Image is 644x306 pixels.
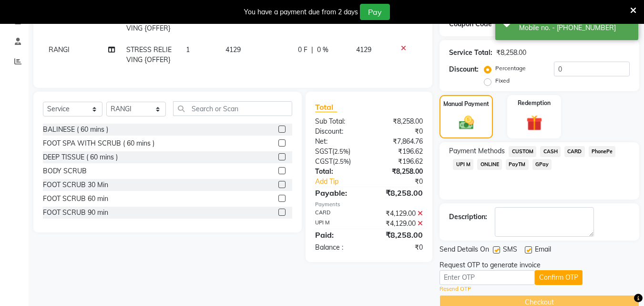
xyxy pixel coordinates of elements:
[449,64,479,74] div: Discount:
[315,102,337,112] span: Total
[308,157,369,167] div: ( )
[369,157,430,167] div: ₹196.62
[43,166,87,176] div: BODY SCRUB
[225,45,241,54] span: 4129
[369,167,430,177] div: ₹8,258.00
[308,116,369,127] div: Sub Total:
[449,48,492,58] div: Service Total:
[308,147,369,157] div: ( )
[449,19,509,29] div: Coupon Code
[495,64,526,73] label: Percentage
[540,146,561,157] span: CASH
[369,243,430,253] div: ₹0
[186,45,190,54] span: 1
[356,45,371,54] span: 4129
[315,157,333,166] span: CGST
[496,48,526,58] div: ₹8,258.00
[308,137,369,147] div: Net:
[369,229,430,241] div: ₹8,258.00
[440,285,471,293] a: Resend OTP
[43,152,118,162] div: DEEP TISSUE ( 60 mins )
[49,45,70,54] span: RANGI
[334,148,348,155] span: 2.5%
[369,116,430,127] div: ₹8,258.00
[532,159,552,170] span: GPay
[589,146,616,157] span: PhonePe
[308,229,369,241] div: Paid:
[369,147,430,157] div: ₹196.62
[317,45,328,55] span: 0 %
[440,270,535,285] input: Enter OTP
[308,209,369,219] div: CARD
[449,212,487,222] div: Description:
[564,146,585,157] span: CARD
[521,113,547,133] img: _gift.svg
[503,244,517,256] span: SMS
[443,100,489,108] label: Manual Payment
[440,260,541,270] div: Request OTP to generate invoice
[308,187,369,199] div: Payable:
[369,187,430,199] div: ₹8,258.00
[308,243,369,253] div: Balance :
[535,244,551,256] span: Email
[43,194,108,204] div: FOOT SCRUB 60 min
[453,159,473,170] span: UPI M
[495,76,510,85] label: Fixed
[315,200,423,209] div: Payments
[43,138,154,148] div: FOOT SPA WITH SCRUB ( 60 mins )
[308,127,369,137] div: Discount:
[369,127,430,137] div: ₹0
[173,101,292,116] input: Search or Scan
[311,45,313,55] span: |
[244,7,358,17] div: You have a payment due from 2 days
[369,137,430,147] div: ₹7,864.76
[454,114,479,131] img: _cash.svg
[43,125,108,135] div: BALINESE ( 60 mins )
[298,45,307,55] span: 0 F
[315,147,332,156] span: SGST
[335,158,349,165] span: 2.5%
[477,159,502,170] span: ONLINE
[43,208,108,218] div: FOOT SCRUB 90 min
[43,180,108,190] div: FOOT SCRUB 30 Min
[440,244,489,256] span: Send Details On
[535,270,583,285] button: Confirm OTP
[308,167,369,177] div: Total:
[506,159,529,170] span: PayTM
[308,219,369,229] div: UPI M
[369,209,430,219] div: ₹4,129.00
[369,219,430,229] div: ₹4,129.00
[308,177,379,187] a: Add Tip
[379,177,430,187] div: ₹0
[126,45,172,64] span: STRESS RELIEVING {OFFER}
[509,146,536,157] span: CUSTOM
[518,99,551,107] label: Redemption
[449,146,505,156] span: Payment Methods
[360,4,390,20] button: Pay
